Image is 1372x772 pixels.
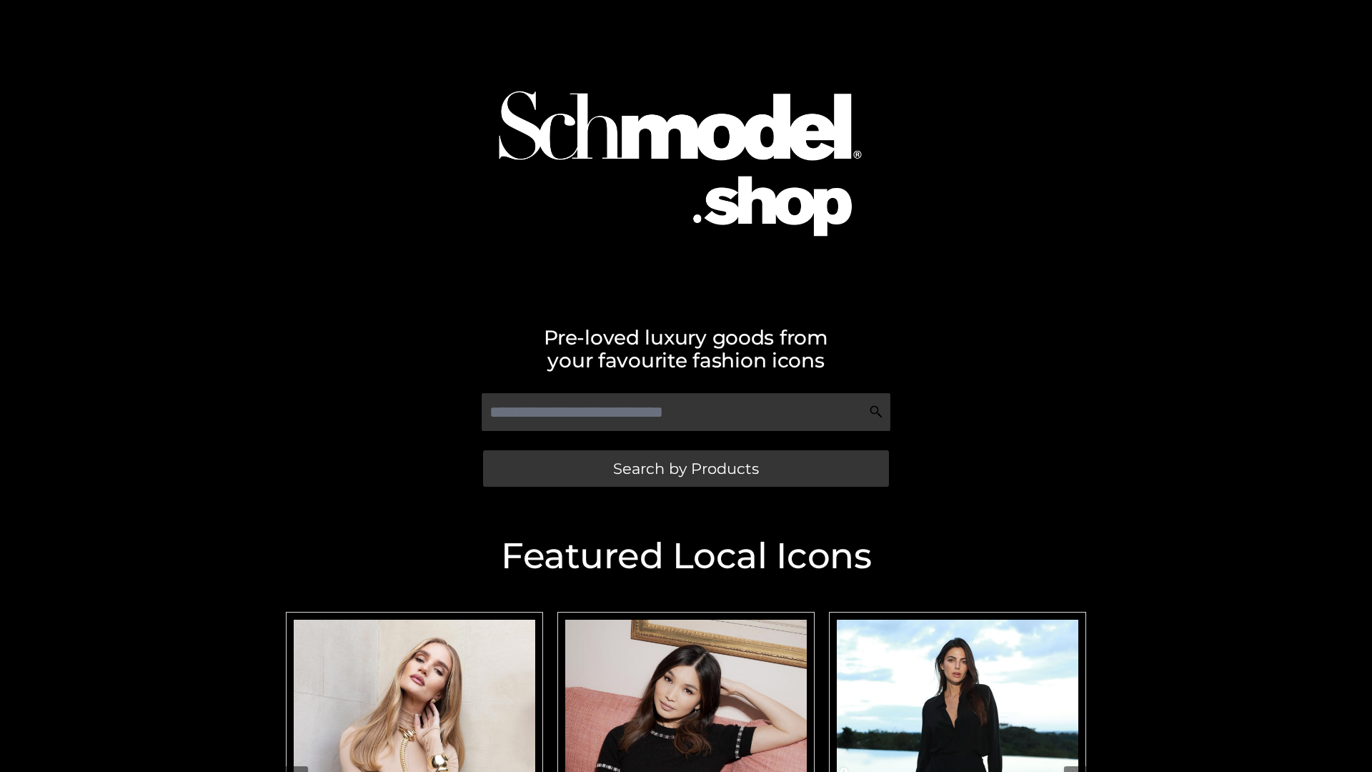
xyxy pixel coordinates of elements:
img: Search Icon [869,405,883,419]
h2: Pre-loved luxury goods from your favourite fashion icons [279,326,1093,372]
a: Search by Products [483,450,889,487]
h2: Featured Local Icons​ [279,538,1093,574]
span: Search by Products [613,461,759,476]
